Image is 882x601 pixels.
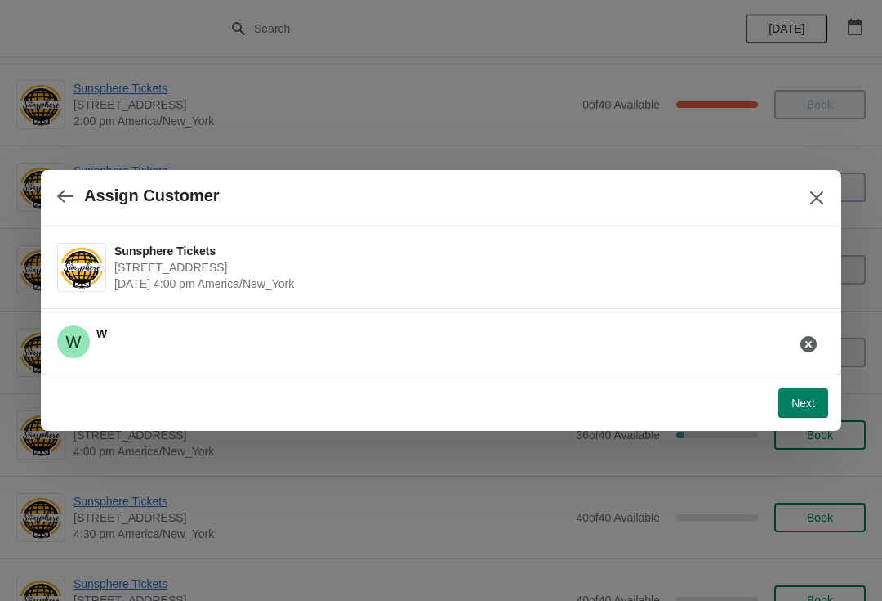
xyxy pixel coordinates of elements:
[57,325,90,358] span: W
[66,333,82,351] text: W
[778,388,828,418] button: Next
[114,243,817,259] span: Sunsphere Tickets
[84,186,220,205] h2: Assign Customer
[802,183,831,213] button: Close
[58,245,105,290] img: Sunsphere Tickets | 810 Clinch Avenue, Knoxville, TN, USA | September 5 | 4:00 pm America/New_York
[791,397,815,410] span: Next
[96,327,107,340] span: W
[114,276,817,292] span: [DATE] 4:00 pm America/New_York
[114,259,817,276] span: [STREET_ADDRESS]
